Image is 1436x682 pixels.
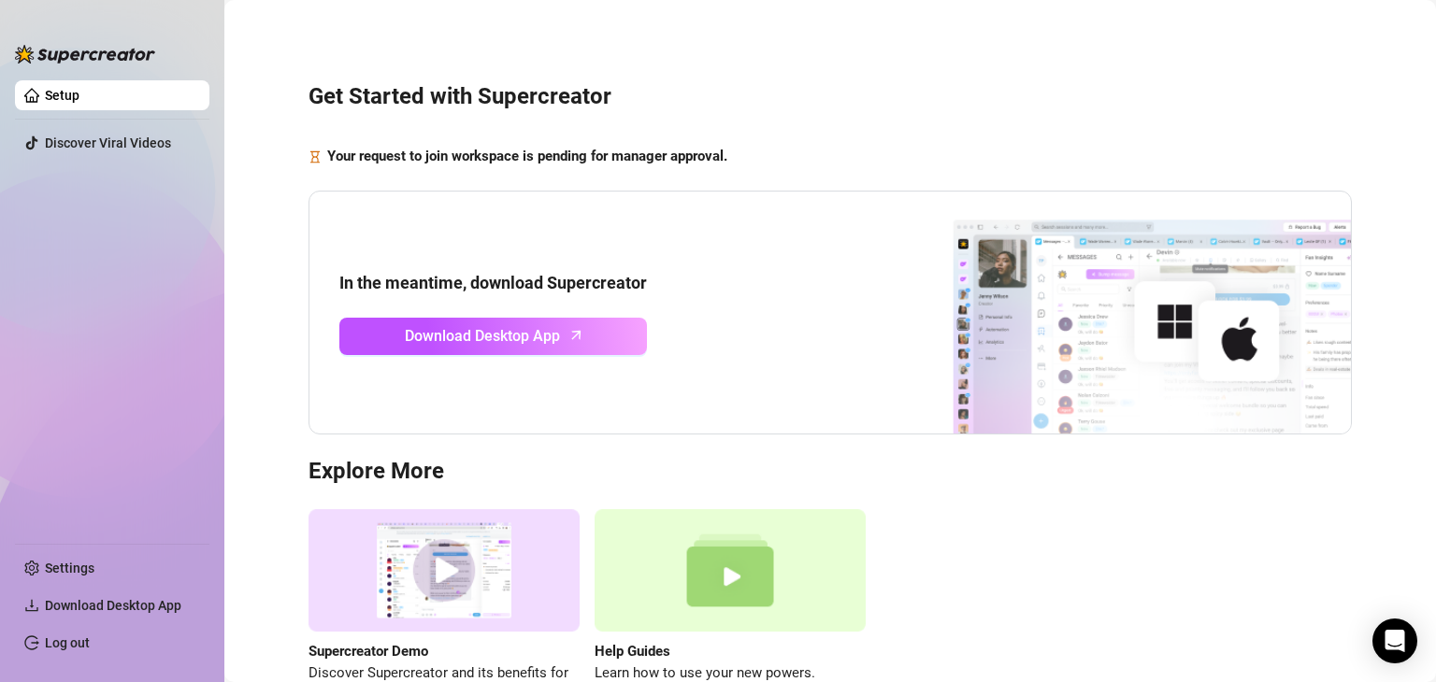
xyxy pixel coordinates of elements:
[24,598,39,613] span: download
[595,509,866,632] img: help guides
[595,643,670,660] strong: Help Guides
[15,45,155,64] img: logo-BBDzfeDw.svg
[45,635,90,650] a: Log out
[309,146,322,168] span: hourglass
[309,509,580,632] img: supercreator demo
[327,148,727,164] strong: Your request to join workspace is pending for manager approval.
[309,643,428,660] strong: Supercreator Demo
[45,88,79,103] a: Setup
[45,598,181,613] span: Download Desktop App
[309,457,1352,487] h3: Explore More
[883,192,1351,434] img: download app
[339,318,647,355] a: Download Desktop Apparrow-up
[1372,618,1417,663] div: Open Intercom Messenger
[339,273,647,292] strong: In the meantime, download Supercreator
[45,561,94,575] a: Settings
[309,82,1352,112] h3: Get Started with Supercreator
[566,324,587,346] span: arrow-up
[405,324,560,348] span: Download Desktop App
[45,135,171,150] a: Discover Viral Videos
